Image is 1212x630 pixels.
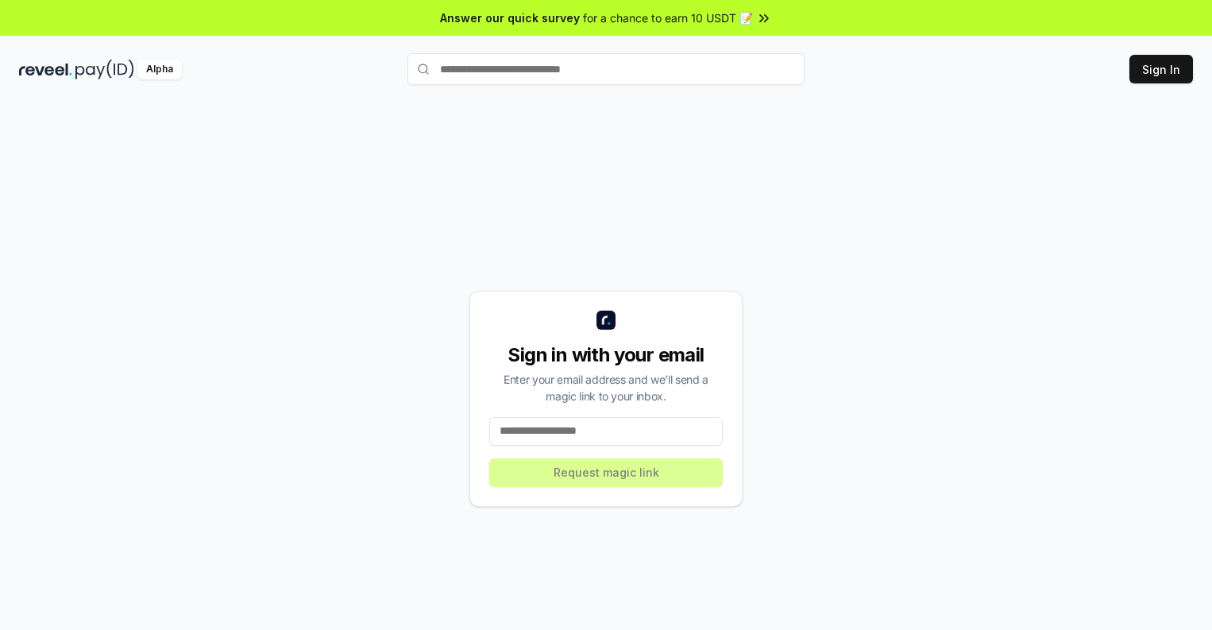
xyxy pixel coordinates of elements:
[137,60,182,79] div: Alpha
[583,10,753,26] span: for a chance to earn 10 USDT 📝
[489,342,723,368] div: Sign in with your email
[489,371,723,404] div: Enter your email address and we’ll send a magic link to your inbox.
[75,60,134,79] img: pay_id
[1129,55,1193,83] button: Sign In
[596,311,616,330] img: logo_small
[19,60,72,79] img: reveel_dark
[440,10,580,26] span: Answer our quick survey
